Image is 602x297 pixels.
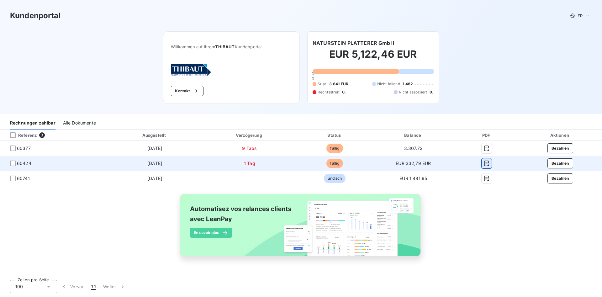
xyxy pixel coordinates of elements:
[326,144,343,153] span: fällig
[17,160,31,167] span: 60424
[329,81,348,87] span: 3.641 EUR
[342,89,346,95] span: 0.
[171,44,292,49] span: Willkommen auf Ihrem Kundenportal.
[15,284,23,290] span: 100
[399,89,427,95] span: Nicht assoziiert
[17,145,31,151] span: 60377
[147,176,162,181] span: [DATE]
[244,161,255,166] span: 1 Tag
[202,132,297,138] div: Verzögerung
[456,132,517,138] div: PDF
[242,146,257,151] span: 9 Tabs
[399,176,427,181] span: EUR 1.481,95
[5,132,37,138] div: Referenz
[318,81,327,87] span: Susa
[373,132,454,138] div: Balance
[87,280,99,293] button: 1 1
[17,175,30,182] span: 60741
[430,89,433,95] span: 0.
[39,132,45,138] span: 3
[110,132,200,138] div: Ausgestellt
[147,161,162,166] span: [DATE]
[404,146,423,151] span: 3.307.72
[171,64,211,76] img: Company logo
[520,132,601,138] div: Aktionen
[57,280,87,293] button: Vorvor
[377,81,400,87] span: Nicht fallend
[403,81,434,87] span: 1.482 - - - - - - -
[299,132,370,138] div: Status
[324,174,346,183] span: undisch
[547,143,573,153] button: Bezahlen
[63,116,96,130] div: Alle Dokumente
[171,86,203,96] button: Kontakt
[318,89,340,95] span: Rechtsstreit
[547,173,573,183] button: Bezahlen
[313,48,434,67] h2: EUR 5,122,46 EUR
[578,13,583,18] span: FR
[547,158,573,168] button: Bezahlen
[91,284,96,290] span: 1 1
[313,39,394,47] h6: NATURSTEIN PLATTERER GmbH
[326,159,343,168] span: fällig
[10,116,55,130] div: Rechnungen zahlbar
[99,280,129,293] button: Weiter
[312,71,314,81] span: 0 0
[147,146,162,151] span: [DATE]
[174,190,428,267] img: banner
[396,161,431,166] span: EUR 332,79 EUR
[10,10,61,21] h3: Kundenportal
[215,44,235,49] span: THIBAUT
